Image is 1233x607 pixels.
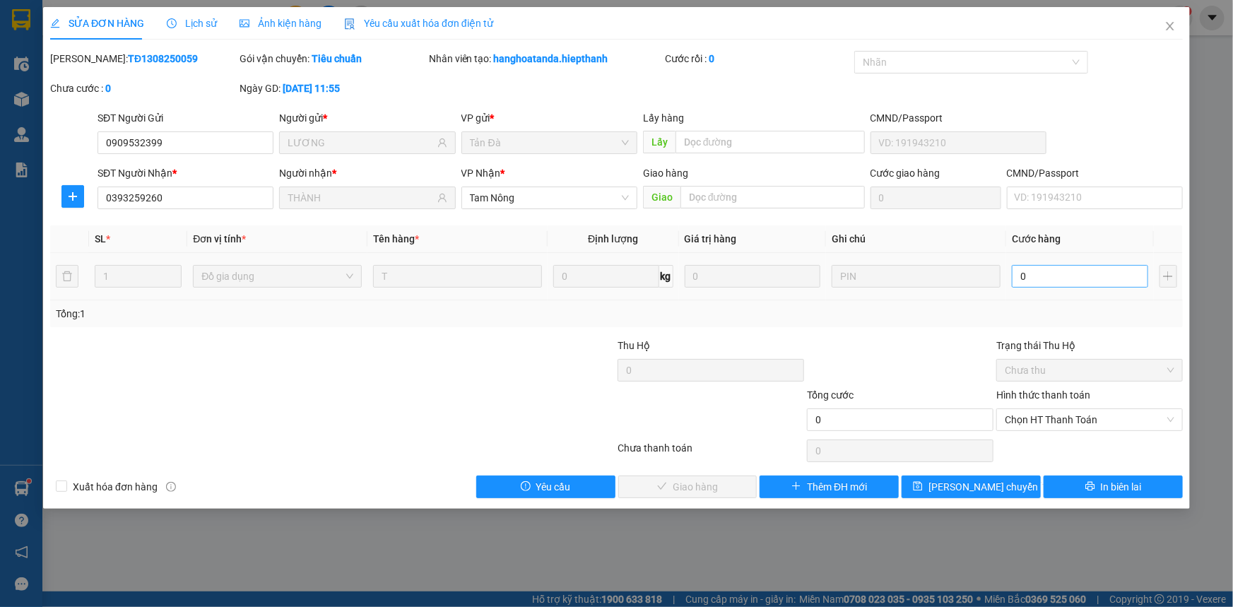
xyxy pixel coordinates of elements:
[240,51,426,66] div: Gói vận chuyển:
[167,18,177,28] span: clock-circle
[902,476,1041,498] button: save[PERSON_NAME] chuyển hoàn
[871,131,1046,154] input: VD: 191943210
[437,193,447,203] span: user
[826,225,1006,253] th: Ghi chú
[279,165,455,181] div: Người nhận
[760,476,899,498] button: plusThêm ĐH mới
[680,186,865,208] input: Dọc đường
[437,138,447,148] span: user
[617,440,806,465] div: Chưa thanh toán
[56,306,476,322] div: Tổng: 1
[643,112,684,124] span: Lấy hàng
[996,338,1183,353] div: Trạng thái Thu Hộ
[50,51,237,66] div: [PERSON_NAME]:
[279,110,455,126] div: Người gửi
[659,265,673,288] span: kg
[1160,265,1177,288] button: plus
[676,131,865,153] input: Dọc đường
[1007,165,1183,181] div: CMND/Passport
[344,18,493,29] span: Yêu cầu xuất hóa đơn điện tử
[470,187,629,208] span: Tam Nông
[62,191,83,202] span: plus
[105,83,111,94] b: 0
[643,131,676,153] span: Lấy
[871,167,940,179] label: Cước giao hàng
[67,479,163,495] span: Xuất hóa đơn hàng
[685,265,821,288] input: 0
[373,233,419,244] span: Tên hàng
[521,481,531,493] span: exclamation-circle
[807,479,867,495] span: Thêm ĐH mới
[240,18,321,29] span: Ảnh kiện hàng
[98,110,273,126] div: SĐT Người Gửi
[50,18,60,28] span: edit
[470,132,629,153] span: Tản Đà
[1005,360,1174,381] span: Chưa thu
[1150,7,1190,47] button: Close
[1005,409,1174,430] span: Chọn HT Thanh Toán
[98,165,273,181] div: SĐT Người Nhận
[128,53,198,64] b: TĐ1308250059
[61,185,84,208] button: plus
[193,233,246,244] span: Đơn vị tính
[832,265,1001,288] input: Ghi Chú
[461,167,501,179] span: VP Nhận
[1085,481,1095,493] span: printer
[167,18,217,29] span: Lịch sử
[461,110,637,126] div: VP gửi
[283,83,340,94] b: [DATE] 11:55
[288,135,434,151] input: Tên người gửi
[618,340,650,351] span: Thu Hộ
[344,18,355,30] img: icon
[476,476,615,498] button: exclamation-circleYêu cầu
[643,167,688,179] span: Giao hàng
[240,81,426,96] div: Ngày GD:
[928,479,1063,495] span: [PERSON_NAME] chuyển hoàn
[791,481,801,493] span: plus
[50,18,144,29] span: SỬA ĐƠN HÀNG
[665,51,851,66] div: Cước rồi :
[1012,233,1061,244] span: Cước hàng
[288,190,434,206] input: Tên người nhận
[807,389,854,401] span: Tổng cước
[871,187,1001,209] input: Cước giao hàng
[312,53,362,64] b: Tiêu chuẩn
[618,476,757,498] button: checkGiao hàng
[643,186,680,208] span: Giao
[871,110,1046,126] div: CMND/Passport
[201,266,353,287] span: Đồ gia dụng
[240,18,249,28] span: picture
[685,233,737,244] span: Giá trị hàng
[494,53,608,64] b: hanghoatanda.hiepthanh
[1044,476,1183,498] button: printerIn biên lai
[56,265,78,288] button: delete
[166,482,176,492] span: info-circle
[913,481,923,493] span: save
[373,265,542,288] input: VD: Bàn, Ghế
[536,479,571,495] span: Yêu cầu
[50,81,237,96] div: Chưa cước :
[996,389,1090,401] label: Hình thức thanh toán
[709,53,714,64] b: 0
[1101,479,1142,495] span: In biên lai
[588,233,638,244] span: Định lượng
[95,233,106,244] span: SL
[1164,20,1176,32] span: close
[429,51,663,66] div: Nhân viên tạo:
